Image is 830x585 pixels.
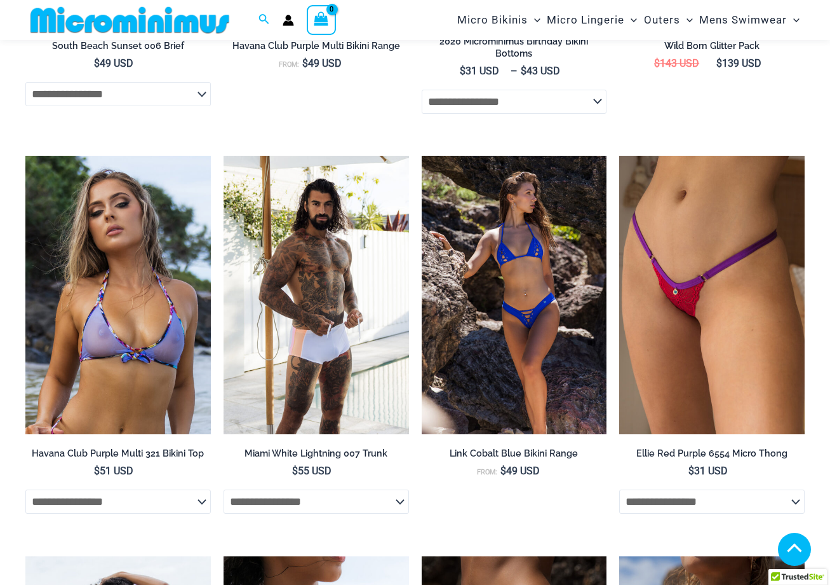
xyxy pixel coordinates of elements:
[619,156,805,434] a: Ellie RedPurple 6554 Micro Thong 04Ellie RedPurple 6554 Micro Thong 05Ellie RedPurple 6554 Micro ...
[619,40,805,57] a: Wild Born Glitter Pack
[94,57,133,69] bdi: 49 USD
[279,60,299,69] span: From:
[699,4,787,36] span: Mens Swimwear
[422,64,607,78] span: –
[528,4,540,36] span: Menu Toggle
[224,40,409,52] h2: Havana Club Purple Multi Bikini Range
[460,65,465,77] span: $
[544,4,640,36] a: Micro LingerieMenu ToggleMenu Toggle
[224,156,409,434] img: Miami White Lightning 007 Trunk 12
[302,57,342,69] bdi: 49 USD
[422,156,607,434] a: Link Cobalt Blue 3070 Top 4955 Bottom 03Link Cobalt Blue 3070 Top 4955 Bottom 04Link Cobalt Blue ...
[680,4,693,36] span: Menu Toggle
[292,465,331,477] bdi: 55 USD
[25,156,211,434] img: Havana Club Purple Multi 321 Top 01
[25,40,211,52] h2: South Beach Sunset 006 Brief
[619,156,805,434] img: Ellie RedPurple 6554 Micro Thong 04
[787,4,800,36] span: Menu Toggle
[521,65,560,77] bdi: 43 USD
[292,465,298,477] span: $
[94,465,100,477] span: $
[619,448,805,464] a: Ellie Red Purple 6554 Micro Thong
[283,15,294,26] a: Account icon link
[654,57,660,69] span: $
[94,465,133,477] bdi: 51 USD
[500,465,506,477] span: $
[654,57,699,69] bdi: 143 USD
[624,4,637,36] span: Menu Toggle
[422,448,607,464] a: Link Cobalt Blue Bikini Range
[452,2,805,38] nav: Site Navigation
[25,6,234,34] img: MM SHOP LOGO FLAT
[457,4,528,36] span: Micro Bikinis
[258,12,270,28] a: Search icon link
[644,4,680,36] span: Outers
[302,57,308,69] span: $
[25,156,211,434] a: Havana Club Purple Multi 321 Top 01Havana Club Purple Multi 321 Top 451 Bottom 03Havana Club Purp...
[224,156,409,434] a: Miami White Lightning 007 Trunk 12Miami White Lightning 007 Trunk 14Miami White Lightning 007 Tru...
[547,4,624,36] span: Micro Lingerie
[619,448,805,460] h2: Ellie Red Purple 6554 Micro Thong
[422,448,607,460] h2: Link Cobalt Blue Bikini Range
[619,40,805,52] h2: Wild Born Glitter Pack
[224,448,409,460] h2: Miami White Lightning 007 Trunk
[307,5,336,34] a: View Shopping Cart, empty
[224,40,409,57] a: Havana Club Purple Multi Bikini Range
[25,448,211,464] a: Havana Club Purple Multi 321 Bikini Top
[422,36,607,59] h2: 2020 Microminimus Birthday Bikini Bottoms
[500,465,540,477] bdi: 49 USD
[25,448,211,460] h2: Havana Club Purple Multi 321 Bikini Top
[521,65,526,77] span: $
[696,4,803,36] a: Mens SwimwearMenu ToggleMenu Toggle
[641,4,696,36] a: OutersMenu ToggleMenu Toggle
[688,465,728,477] bdi: 31 USD
[716,57,722,69] span: $
[688,465,694,477] span: $
[477,468,497,476] span: From:
[454,4,544,36] a: Micro BikinisMenu ToggleMenu Toggle
[716,57,761,69] bdi: 139 USD
[460,65,499,77] bdi: 31 USD
[422,36,607,64] a: 2020 Microminimus Birthday Bikini Bottoms
[422,156,607,434] img: Link Cobalt Blue 3070 Top 4955 Bottom 03
[224,448,409,464] a: Miami White Lightning 007 Trunk
[94,57,100,69] span: $
[25,40,211,57] a: South Beach Sunset 006 Brief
